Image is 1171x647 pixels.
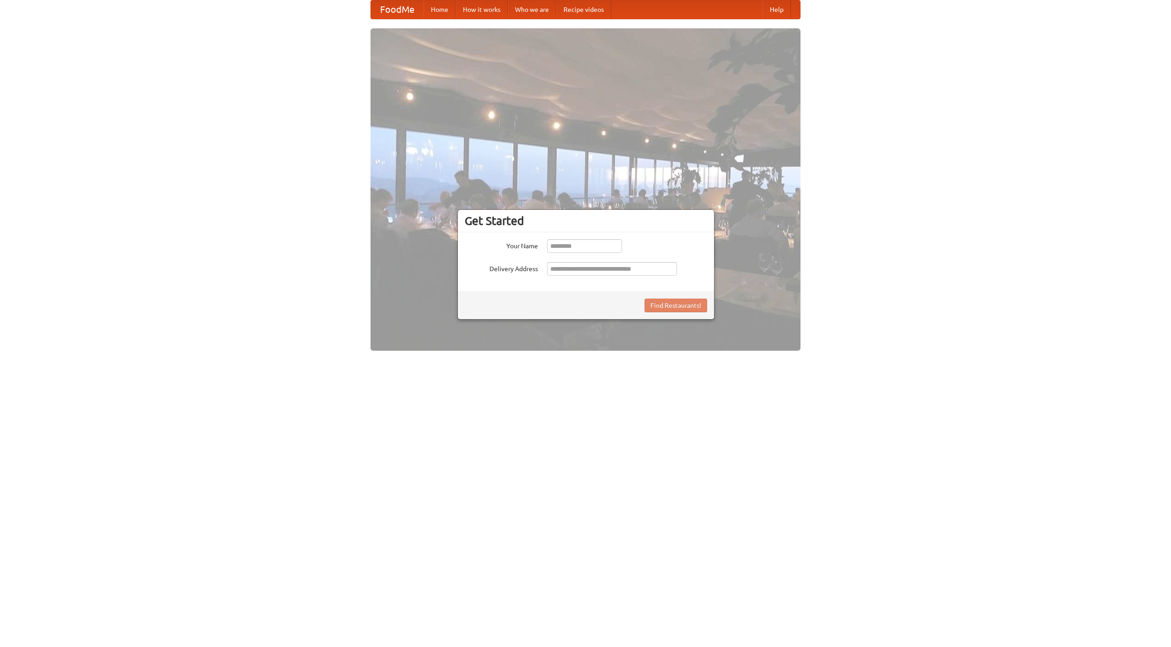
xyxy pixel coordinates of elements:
h3: Get Started [465,214,707,228]
a: FoodMe [371,0,424,19]
a: Home [424,0,456,19]
a: Who we are [508,0,556,19]
a: Help [763,0,791,19]
label: Delivery Address [465,262,538,273]
button: Find Restaurants! [645,299,707,312]
label: Your Name [465,239,538,251]
a: How it works [456,0,508,19]
a: Recipe videos [556,0,611,19]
